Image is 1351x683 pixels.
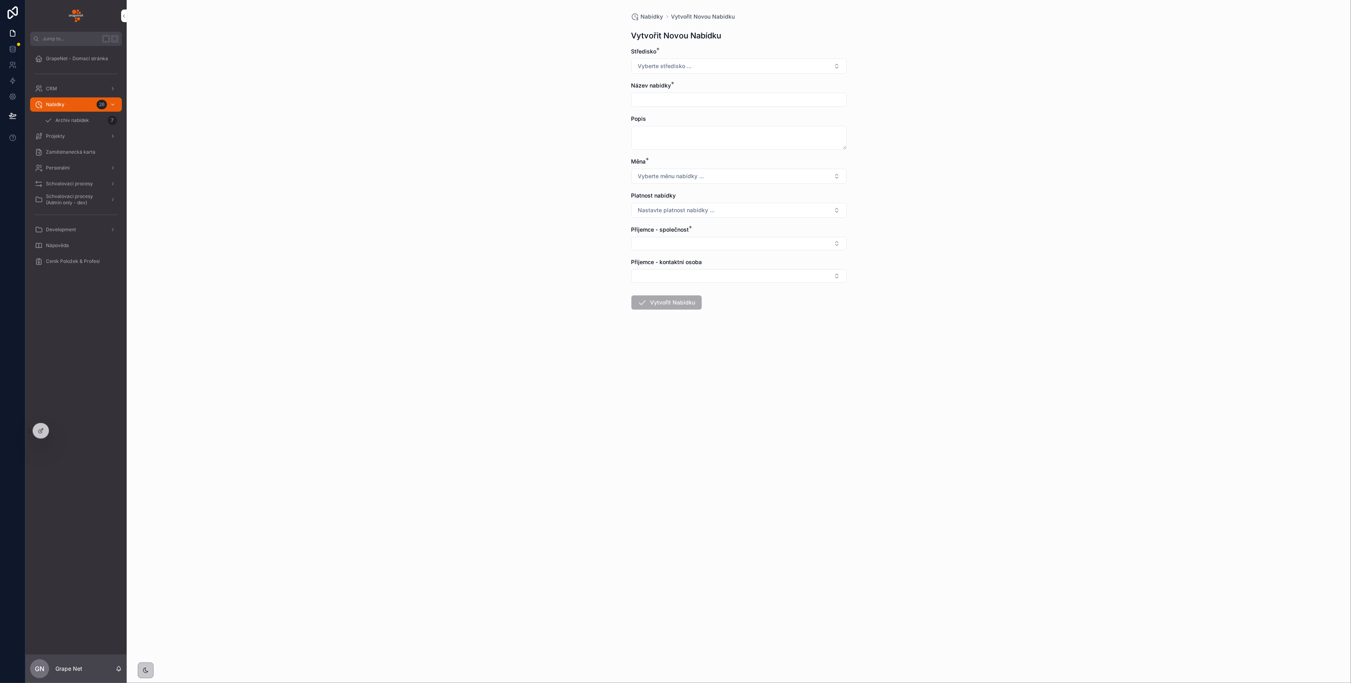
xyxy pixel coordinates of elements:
[42,36,99,42] span: Jump to...
[55,117,89,124] span: Archív nabídek
[631,192,676,199] span: Platnost nabídky
[30,97,122,112] a: Nabídky26
[30,82,122,96] a: CRM
[671,13,735,21] a: Vytvořit Novou Nabídku
[631,169,847,184] button: Select Button
[46,258,100,264] span: Ceník Položek & Profesí
[631,158,646,165] span: Měna
[30,192,122,207] a: Schvalovací procesy (Admin only - dev)
[46,226,76,233] span: Development
[46,133,65,139] span: Projekty
[30,51,122,66] a: GrapeNet - Domací stránka
[40,113,122,127] a: Archív nabídek7
[25,46,127,279] div: scrollable content
[55,665,82,673] p: Grape Net
[30,223,122,237] a: Development
[631,115,646,122] span: Popis
[30,145,122,159] a: Zaměstnanecká karta
[30,177,122,191] a: Schvalovací procesy
[631,203,847,218] button: Select Button
[631,13,663,21] a: Nabídky
[69,10,83,22] img: App logo
[631,48,657,55] span: Středisko
[108,116,117,125] div: 7
[641,13,663,21] span: Nabídky
[97,100,107,109] div: 26
[46,165,70,171] span: Personální
[30,129,122,143] a: Projekty
[30,32,122,46] button: Jump to...K
[112,36,118,42] span: K
[631,82,671,89] span: Název nabídky
[46,55,108,62] span: GrapeNet - Domací stránka
[30,161,122,175] a: Personální
[46,149,95,155] span: Zaměstnanecká karta
[631,30,722,41] h1: Vytvořit Novou Nabídku
[46,193,104,206] span: Schvalovací procesy (Admin only - dev)
[631,237,847,250] button: Select Button
[631,226,689,233] span: Příjemce - společnost
[30,238,122,253] a: Nápověda
[46,181,93,187] span: Schvalovací procesy
[638,172,704,180] span: Vyberte měnu nabídky ...
[631,59,847,74] button: Select Button
[638,206,715,214] span: Nastavte platnost nabídky ...
[46,86,57,92] span: CRM
[46,242,69,249] span: Nápověda
[35,664,44,673] span: GN
[46,101,65,108] span: Nabídky
[30,254,122,268] a: Ceník Položek & Profesí
[638,62,692,70] span: Vyberte středisko ...
[631,269,847,283] button: Select Button
[631,259,702,265] span: Příjemce - kontaktní osoba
